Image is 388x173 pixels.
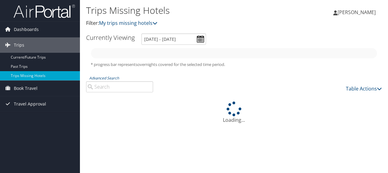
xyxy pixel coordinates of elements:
span: Travel Approval [14,96,46,112]
h5: * progress bar represents overnights covered for the selected time period. [91,62,377,67]
p: Filter: [86,19,283,27]
a: Table Actions [346,85,382,92]
div: Loading... [86,102,382,124]
input: [DATE] - [DATE] [141,33,206,45]
a: [PERSON_NAME] [333,3,382,21]
img: airportal-logo.png [14,4,75,18]
h3: Currently Viewing [86,33,135,42]
a: My trips missing hotels [99,20,157,26]
span: Dashboards [14,22,39,37]
a: Advanced Search [89,75,119,81]
span: Book Travel [14,81,38,96]
span: Trips [14,37,24,53]
input: Advanced Search [86,81,153,92]
h1: Trips Missing Hotels [86,4,283,17]
span: [PERSON_NAME] [338,9,376,16]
